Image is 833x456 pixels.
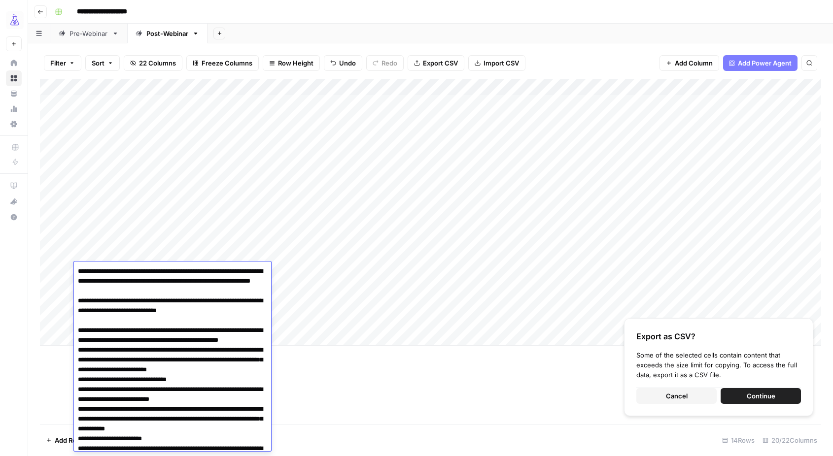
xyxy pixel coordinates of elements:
button: Add Power Agent [723,55,798,71]
button: What's new? [6,194,22,209]
span: Add Column [675,58,713,68]
button: Export CSV [408,55,464,71]
span: Import CSV [484,58,519,68]
div: Post-Webinar [146,29,188,38]
span: Undo [339,58,356,68]
span: Sort [92,58,104,68]
div: 20/22 Columns [759,432,821,448]
span: 22 Columns [139,58,176,68]
a: Your Data [6,86,22,101]
a: Pre-Webinar [50,24,127,43]
button: 22 Columns [124,55,182,71]
a: Home [6,55,22,71]
a: Browse [6,70,22,86]
span: Continue [747,391,775,401]
span: Filter [50,58,66,68]
div: What's new? [6,194,21,209]
a: AirOps Academy [6,178,22,194]
span: Row Height [278,58,313,68]
div: Pre-Webinar [69,29,108,38]
a: Settings [6,116,22,132]
span: Freeze Columns [202,58,252,68]
span: Add Row [55,435,82,445]
button: Cancel [636,388,717,404]
div: 14 Rows [718,432,759,448]
span: Add Power Agent [738,58,792,68]
button: Workspace: AirOps Growth [6,8,22,33]
button: Continue [721,388,801,404]
button: Row Height [263,55,320,71]
span: Cancel [666,391,688,401]
button: Import CSV [468,55,525,71]
a: Usage [6,101,22,117]
div: Some of the selected cells contain content that exceeds the size limit for copying. To access the... [636,350,801,380]
button: Sort [85,55,120,71]
button: Freeze Columns [186,55,259,71]
button: Add Row [40,432,88,448]
img: AirOps Growth Logo [6,11,24,29]
span: Redo [382,58,397,68]
button: Filter [44,55,81,71]
button: Help + Support [6,209,22,225]
button: Redo [366,55,404,71]
button: Add Column [659,55,719,71]
span: Export CSV [423,58,458,68]
button: Undo [324,55,362,71]
a: Post-Webinar [127,24,208,43]
div: Export as CSV? [636,330,801,342]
